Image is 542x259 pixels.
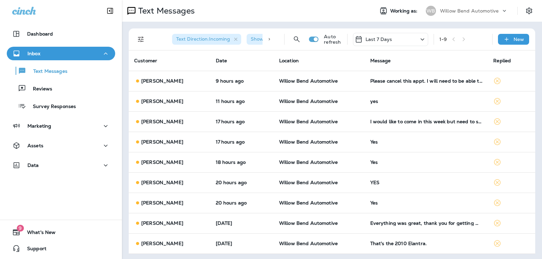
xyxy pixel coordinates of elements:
[7,47,115,60] button: Inbox
[216,200,268,206] p: Sep 28, 2025 11:19 AM
[172,34,241,45] div: Text Direction:Incoming
[101,4,120,18] button: Collapse Sidebar
[141,200,183,206] p: [PERSON_NAME]
[141,119,183,124] p: [PERSON_NAME]
[279,139,338,145] span: Willow Bend Automotive
[216,78,268,84] p: Sep 28, 2025 10:33 PM
[216,119,268,124] p: Sep 28, 2025 03:06 PM
[370,220,483,226] div: Everything was great, thank you for getting me in
[135,6,195,16] p: Text Messages
[134,58,157,64] span: Customer
[426,6,436,16] div: WB
[514,37,524,42] p: New
[440,8,499,14] p: Willow Bend Automotive
[27,123,51,129] p: Marketing
[7,242,115,255] button: Support
[141,139,183,145] p: [PERSON_NAME]
[370,180,483,185] div: YES
[7,139,115,152] button: Assets
[370,241,483,246] div: That's the 2010 Elantra.
[370,139,483,145] div: Yes
[26,86,52,92] p: Reviews
[279,58,299,64] span: Location
[141,220,183,226] p: [PERSON_NAME]
[141,180,183,185] p: [PERSON_NAME]
[134,33,148,46] button: Filters
[7,99,115,113] button: Survey Responses
[20,230,56,238] span: What's New
[366,37,392,42] p: Last 7 Days
[216,241,268,246] p: Sep 26, 2025 07:55 PM
[370,99,483,104] div: yes
[17,225,24,232] span: 9
[390,8,419,14] span: Working as:
[279,220,338,226] span: Willow Bend Automotive
[439,37,447,42] div: 1 - 9
[216,139,268,145] p: Sep 28, 2025 02:23 PM
[247,34,343,45] div: Show Start/Stop/Unsubscribe:true
[279,98,338,104] span: Willow Bend Automotive
[370,78,483,84] div: Please cancel this appt. I will need to be able to bring the vehicle in during an 8-930am window ...
[216,159,268,165] p: Sep 28, 2025 01:57 PM
[523,5,535,17] button: Settings
[7,119,115,133] button: Marketing
[7,27,115,41] button: Dashboard
[27,51,40,56] p: Inbox
[216,180,268,185] p: Sep 28, 2025 11:45 AM
[279,159,338,165] span: Willow Bend Automotive
[493,58,511,64] span: Replied
[216,220,268,226] p: Sep 27, 2025 02:23 PM
[216,99,268,104] p: Sep 28, 2025 08:53 PM
[279,179,338,186] span: Willow Bend Automotive
[216,58,227,64] span: Date
[141,159,183,165] p: [PERSON_NAME]
[324,34,341,45] p: Auto refresh
[279,78,338,84] span: Willow Bend Automotive
[7,64,115,78] button: Text Messages
[26,104,76,110] p: Survey Responses
[27,31,53,37] p: Dashboard
[370,200,483,206] div: Yes
[141,241,183,246] p: [PERSON_NAME]
[27,163,39,168] p: Data
[279,240,338,246] span: Willow Bend Automotive
[279,200,338,206] span: Willow Bend Automotive
[141,99,183,104] p: [PERSON_NAME]
[251,36,332,42] span: Show Start/Stop/Unsubscribe : true
[370,119,483,124] div: I would like to come in this week but need to schedule more at the same time. Please call me when...
[141,78,183,84] p: [PERSON_NAME]
[26,68,67,75] p: Text Messages
[7,81,115,95] button: Reviews
[279,118,338,125] span: Willow Bend Automotive
[370,159,483,165] div: Yes
[7,158,115,172] button: Data
[7,225,115,239] button: 9What's New
[176,36,230,42] span: Text Direction : Incoming
[27,143,43,148] p: Assets
[370,58,391,64] span: Message
[290,33,304,46] button: Search Messages
[20,246,46,254] span: Support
